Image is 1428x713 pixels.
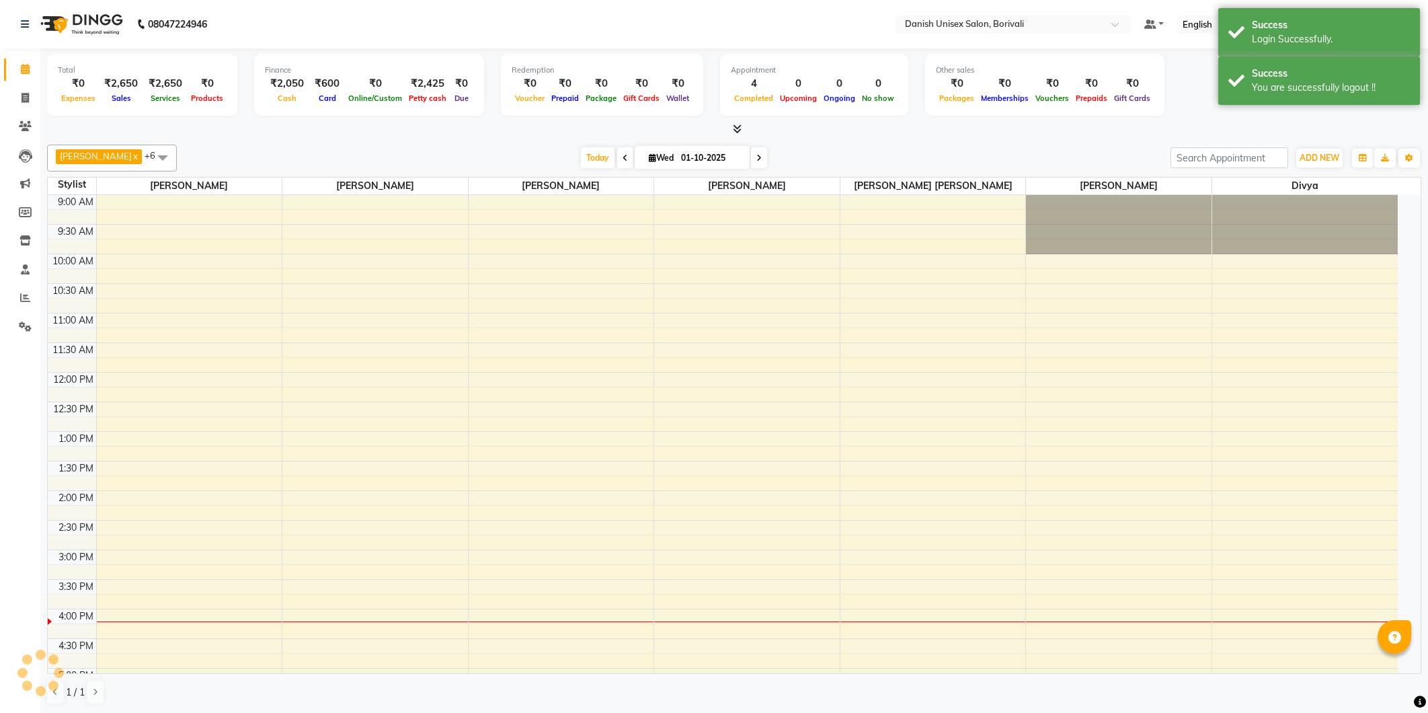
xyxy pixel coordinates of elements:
span: Cash [274,93,300,103]
div: ₹0 [58,76,99,91]
span: Memberships [978,93,1032,103]
div: ₹0 [663,76,692,91]
div: ₹0 [188,76,227,91]
span: [PERSON_NAME] [282,178,468,194]
div: 9:30 AM [55,225,96,239]
div: Success [1252,67,1410,81]
div: ₹0 [548,76,582,91]
span: +6 [145,150,165,161]
div: 3:00 PM [56,550,96,564]
div: ₹0 [936,76,978,91]
span: Voucher [512,93,548,103]
div: Finance [265,65,473,76]
span: Prepaids [1072,93,1111,103]
span: Package [582,93,620,103]
div: 0 [777,76,820,91]
div: 0 [859,76,898,91]
div: 0 [820,76,859,91]
span: [PERSON_NAME] [97,178,282,194]
div: 2:00 PM [56,491,96,505]
div: ₹600 [309,76,345,91]
div: ₹0 [450,76,473,91]
div: 10:30 AM [50,284,96,298]
span: Vouchers [1032,93,1072,103]
div: ₹0 [620,76,663,91]
div: ₹0 [1111,76,1154,91]
img: logo [34,5,126,43]
input: 2025-10-01 [677,148,744,168]
span: Expenses [58,93,99,103]
div: 11:30 AM [50,343,96,357]
div: ₹0 [978,76,1032,91]
span: Today [581,147,614,168]
div: Appointment [731,65,898,76]
span: [PERSON_NAME] [654,178,840,194]
div: Other sales [936,65,1154,76]
span: Divya [1212,178,1398,194]
div: ₹0 [345,76,405,91]
div: ₹0 [1032,76,1072,91]
span: Wed [645,153,677,163]
span: Gift Cards [1111,93,1154,103]
span: Online/Custom [345,93,405,103]
span: Due [451,93,472,103]
div: ₹2,050 [265,76,309,91]
div: 1:00 PM [56,432,96,446]
input: Search Appointment [1171,147,1288,168]
div: Total [58,65,227,76]
span: ADD NEW [1300,153,1339,163]
div: ₹2,650 [143,76,188,91]
span: Sales [108,93,134,103]
div: 4:00 PM [56,609,96,624]
span: Petty cash [405,93,450,103]
div: 12:00 PM [50,373,96,387]
span: [PERSON_NAME] [469,178,654,194]
span: No show [859,93,898,103]
span: Services [147,93,184,103]
div: 10:00 AM [50,254,96,268]
span: Completed [731,93,777,103]
button: ADD NEW [1296,149,1343,167]
div: 12:30 PM [50,402,96,416]
span: Packages [936,93,978,103]
div: Login Successfully. [1252,32,1410,46]
div: ₹2,425 [405,76,450,91]
b: 08047224946 [148,5,207,43]
div: 2:30 PM [56,521,96,535]
div: Redemption [512,65,692,76]
a: x [132,151,138,161]
span: Ongoing [820,93,859,103]
span: Gift Cards [620,93,663,103]
span: Wallet [663,93,692,103]
span: Card [315,93,340,103]
div: 5:00 PM [56,669,96,683]
div: You are successfully logout !! [1252,81,1410,95]
div: 4:30 PM [56,639,96,653]
div: 3:30 PM [56,580,96,594]
span: [PERSON_NAME] [60,151,132,161]
iframe: chat widget [1372,659,1415,700]
div: 9:00 AM [55,195,96,209]
span: 1 / 1 [66,685,85,700]
div: Stylist [48,178,96,192]
span: Prepaid [548,93,582,103]
div: 4 [731,76,777,91]
div: 11:00 AM [50,313,96,328]
div: ₹2,650 [99,76,143,91]
div: Success [1252,18,1410,32]
div: ₹0 [582,76,620,91]
span: Upcoming [777,93,820,103]
span: [PERSON_NAME] [1026,178,1212,194]
span: Products [188,93,227,103]
div: ₹0 [1072,76,1111,91]
span: [PERSON_NAME] [PERSON_NAME] [840,178,1026,194]
div: 1:30 PM [56,461,96,476]
div: ₹0 [512,76,548,91]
